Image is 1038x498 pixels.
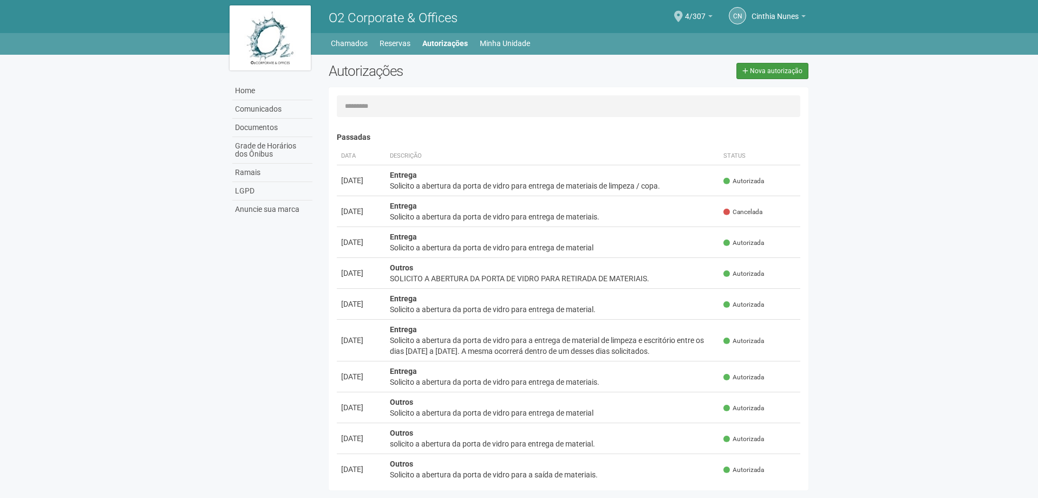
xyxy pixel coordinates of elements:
[329,10,458,25] span: O2 Corporate & Offices
[390,232,417,241] strong: Entrega
[232,82,312,100] a: Home
[341,206,381,217] div: [DATE]
[341,464,381,475] div: [DATE]
[723,337,764,346] span: Autorizada
[329,63,560,79] h2: Autorizações
[232,201,312,218] a: Anuncie sua marca
[341,299,381,309] div: [DATE]
[232,182,312,201] a: LGPD
[386,147,720,165] th: Descrição
[390,398,413,406] strong: Outros
[723,373,764,382] span: Autorizada
[723,269,764,279] span: Autorizada
[341,335,381,346] div: [DATE]
[232,100,312,119] a: Comunicados
[390,460,413,468] strong: Outros
[390,263,413,272] strong: Outros
[752,14,806,22] a: Cinthia Nunes
[390,273,715,284] div: SOLICITO A ABERTURA DA PORTA DE VIDRO PARA RETIRADA DE MATERIAIS.
[723,435,764,444] span: Autorizada
[752,2,799,21] span: Cinthia Nunes
[390,171,417,179] strong: Entrega
[685,14,713,22] a: 4/307
[723,300,764,309] span: Autorizada
[390,438,715,449] div: solicito a abertura da porta de vidro para entrega de material.
[232,119,312,137] a: Documentos
[341,175,381,186] div: [DATE]
[390,335,715,357] div: Solicito a abertura da porta de vidro para a entrega de material de limpeza e escritório entre os...
[390,294,417,303] strong: Entrega
[390,325,417,334] strong: Entrega
[390,469,715,480] div: Solicito a abertura da porta de vidro para a saída de materiais.
[337,147,386,165] th: Data
[337,133,801,141] h4: Passadas
[341,402,381,413] div: [DATE]
[390,367,417,376] strong: Entrega
[341,268,381,279] div: [DATE]
[390,429,413,437] strong: Outros
[380,36,410,51] a: Reservas
[719,147,800,165] th: Status
[390,211,715,222] div: Solicito a abertura da porta de vidro para entrega de materiais.
[422,36,468,51] a: Autorizações
[723,404,764,413] span: Autorizada
[341,237,381,248] div: [DATE]
[390,242,715,253] div: Solicito a abertura da porta de vidro para entrega de material
[723,465,764,475] span: Autorizada
[729,7,746,24] a: CN
[390,408,715,418] div: Solicito a abertura da porta de vidro para entrega de material
[480,36,530,51] a: Minha Unidade
[390,304,715,315] div: Solicito a abertura da porta de vidro para entrega de material.
[232,164,312,182] a: Ramais
[723,177,764,186] span: Autorizada
[723,238,764,248] span: Autorizada
[230,5,311,70] img: logo.jpg
[390,377,715,387] div: Solicito a abertura da porta de vidro para entrega de materiais.
[390,202,417,210] strong: Entrega
[390,180,715,191] div: Solicito a abertura da porta de vidro para entrega de materiais de limpeza / copa.
[723,208,762,217] span: Cancelada
[750,67,802,75] span: Nova autorização
[331,36,368,51] a: Chamados
[341,371,381,382] div: [DATE]
[736,63,808,79] a: Nova autorização
[685,2,706,21] span: 4/307
[232,137,312,164] a: Grade de Horários dos Ônibus
[341,433,381,444] div: [DATE]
